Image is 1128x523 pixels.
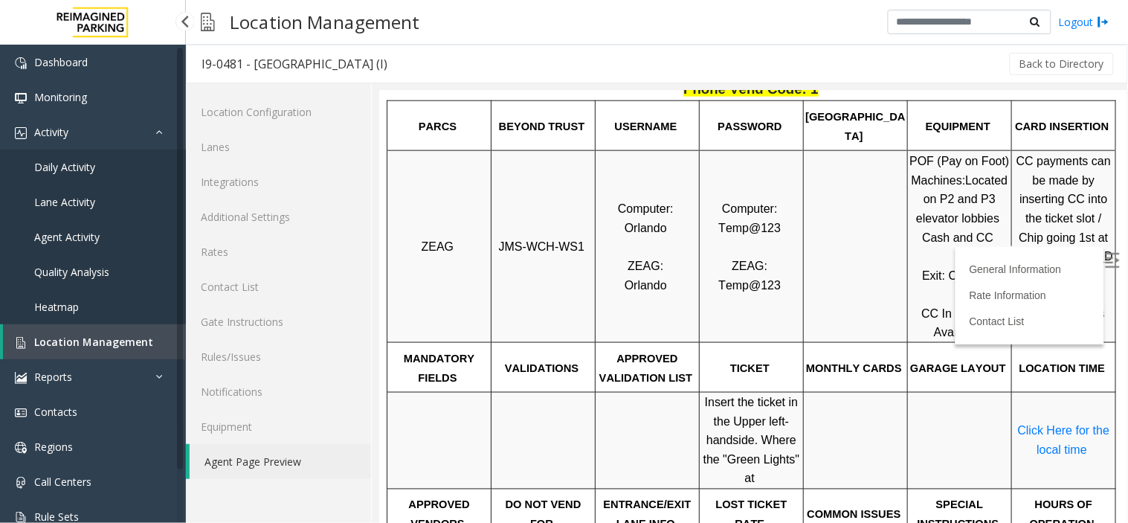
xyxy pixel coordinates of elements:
[222,4,427,40] h3: Location Management
[186,304,371,339] a: Gate Instructions
[324,344,424,394] span: side. Where the "Green Lights" at
[34,475,91,489] span: Call Centers
[339,188,402,201] span: Temp@123
[538,408,620,440] span: SPECIAL INSTRUCTIONS
[636,30,729,42] span: CARD INSERTION
[542,216,622,248] span: CC In and Out Available
[531,272,627,283] span: GARAGE LAYOUT
[34,160,95,174] span: Daily Activity
[245,131,288,144] span: Orlando
[186,269,371,304] a: Contact List
[15,92,27,104] img: 'icon'
[34,55,88,69] span: Dashboard
[186,234,371,269] a: Rates
[220,262,313,293] span: APPROVED VALIDATION LIST
[186,164,371,199] a: Integrations
[1059,14,1109,30] a: Logout
[190,444,371,479] a: Agent Page Preview
[343,112,399,124] span: Computer:
[590,199,668,211] a: Rate Information
[426,20,526,51] span: [GEOGRAPHIC_DATA]
[586,83,628,96] span: Located
[543,179,614,191] span: Exit: CC Only
[639,334,734,366] a: Click Here for the local time
[15,127,27,139] img: 'icon'
[245,188,288,201] span: Orlando
[186,374,371,409] a: Notifications
[34,370,72,384] span: Reports
[126,408,205,440] span: DO NOT VEND FOR
[351,272,390,283] span: TICKET
[248,169,284,182] span: ZEAG:
[537,102,620,134] span: on P2 and P3 elevator lobbies
[726,162,741,177] img: Open/Close Sidebar Menu
[202,54,387,74] div: I9-0481 - [GEOGRAPHIC_DATA] (I)
[186,409,371,444] a: Equipment
[34,405,77,419] span: Contacts
[1010,53,1114,75] button: Back to Directory
[201,4,215,40] img: pageIcon
[34,230,100,244] span: Agent Activity
[34,265,109,279] span: Quality Analysis
[336,408,410,440] span: LOST TICKET RATE
[15,407,27,419] img: 'icon'
[547,30,611,42] span: EQUIPMENT
[236,30,298,42] span: USERNAME
[120,30,206,42] span: BEYOND TRUST
[224,408,315,440] span: ENTRANCE/EXIT LANE INFO
[186,199,371,234] a: Additional Settings
[3,324,186,359] a: Location Management
[15,57,27,69] img: 'icon'
[590,173,683,185] a: General Information
[339,131,402,144] span: Temp@123
[34,300,79,314] span: Heatmap
[186,94,371,129] a: Location Configuration
[120,150,206,162] span: JMS-WCH-WS1
[34,335,153,349] span: Location Management
[530,64,634,96] span: POF (Pay on Foot) Machines:
[635,64,735,191] span: CC payments can be made by inserting CC into the ticket slot / Chip going 1st at [GEOGRAPHIC_DATA]
[15,337,27,349] img: 'icon'
[186,129,371,164] a: Lanes
[338,30,402,42] span: PASSWORD
[543,141,614,153] span: Cash and CC
[326,306,422,356] span: Insert the ticket in the Upper left-hand
[352,169,388,182] span: ZEAG:
[427,272,523,283] span: MONTHLY CARDS
[15,477,27,489] img: 'icon'
[651,408,716,440] span: HOURS OF OPERATION
[126,272,199,283] span: VALIDATIONS
[42,150,74,162] span: ZEAG
[186,339,371,374] a: Rules/Issues
[39,30,77,42] span: PARCS
[34,440,73,454] span: Regions
[15,442,27,454] img: 'icon'
[25,262,98,293] span: MANDATORY FIELDS
[34,195,95,209] span: Lane Activity
[34,125,68,139] span: Activity
[239,112,294,124] span: Computer:
[34,90,87,104] span: Monitoring
[29,408,93,440] span: APPROVED VENDORS
[590,225,645,237] a: Contact List
[1098,14,1109,30] img: logout
[640,272,726,283] span: LOCATION TIME
[15,372,27,384] img: 'icon'
[428,418,521,430] span: COMMON ISSUES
